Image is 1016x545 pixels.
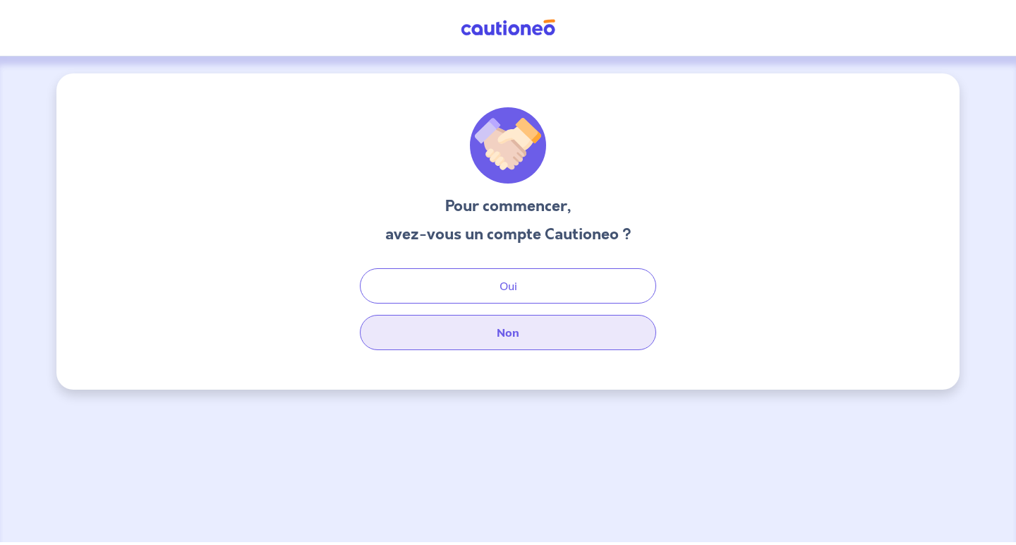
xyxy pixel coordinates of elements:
[360,315,656,350] button: Non
[360,268,656,304] button: Oui
[385,195,631,217] h3: Pour commencer,
[470,107,546,184] img: illu_welcome.svg
[385,223,631,246] h3: avez-vous un compte Cautioneo ?
[455,19,561,37] img: Cautioneo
